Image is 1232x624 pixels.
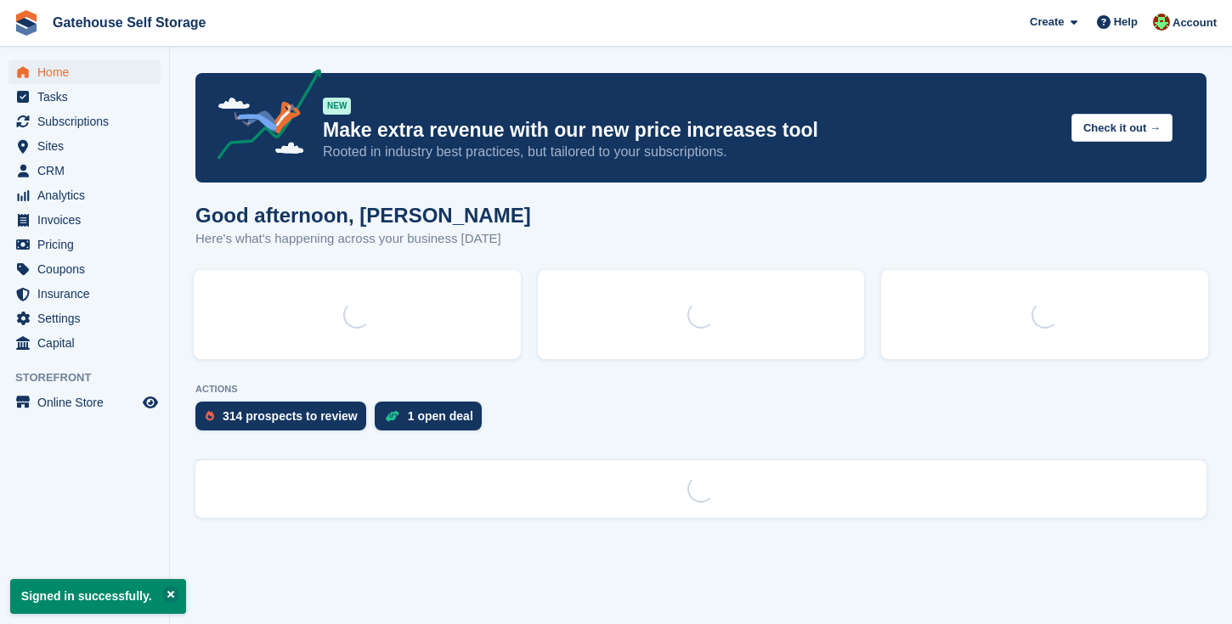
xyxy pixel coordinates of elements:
a: menu [8,183,161,207]
span: Settings [37,306,139,330]
a: Gatehouse Self Storage [46,8,213,37]
span: Home [37,60,139,84]
a: menu [8,331,161,355]
h1: Good afternoon, [PERSON_NAME] [195,204,531,227]
span: Sites [37,134,139,158]
a: menu [8,110,161,133]
span: Insurance [37,282,139,306]
a: menu [8,208,161,232]
img: Stephen Dunlop [1153,14,1170,31]
span: Capital [37,331,139,355]
a: menu [8,257,161,281]
span: Pricing [37,233,139,256]
div: NEW [323,98,351,115]
p: Signed in successfully. [10,579,186,614]
span: Account [1173,14,1217,31]
span: Invoices [37,208,139,232]
span: Coupons [37,257,139,281]
img: price-adjustments-announcement-icon-8257ccfd72463d97f412b2fc003d46551f7dbcb40ab6d574587a9cd5c0d94... [203,69,322,166]
a: menu [8,85,161,109]
a: menu [8,134,161,158]
span: Online Store [37,391,139,414]
a: menu [8,391,161,414]
p: Here's what's happening across your business [DATE] [195,229,531,249]
span: Storefront [15,369,169,386]
a: 1 open deal [375,402,490,439]
p: Rooted in industry best practices, but tailored to your subscriptions. [323,143,1058,161]
img: deal-1b604bf984904fb50ccaf53a9ad4b4a5d6e5aea283cecdc64d6e3604feb123c2.svg [385,410,399,422]
img: prospect-51fa495bee0391a8d652442698ab0144808aea92771e9ea1ae160a38d050c398.svg [206,411,214,421]
a: menu [8,306,161,330]
span: Analytics [37,183,139,207]
a: menu [8,60,161,84]
img: stora-icon-8386f47178a22dfd0bd8f6a31ec36ba5ce8667c1dd55bd0f319d3a0aa187defe.svg [14,10,39,36]
p: ACTIONS [195,384,1207,395]
a: menu [8,233,161,256]
span: Help [1114,14,1138,31]
span: Create [1030,14,1064,31]
button: Check it out → [1071,114,1173,142]
p: Make extra revenue with our new price increases tool [323,118,1058,143]
div: 1 open deal [408,409,473,423]
span: Subscriptions [37,110,139,133]
span: Tasks [37,85,139,109]
a: Preview store [140,392,161,413]
span: CRM [37,159,139,183]
div: 314 prospects to review [223,409,358,423]
a: menu [8,159,161,183]
a: 314 prospects to review [195,402,375,439]
a: menu [8,282,161,306]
